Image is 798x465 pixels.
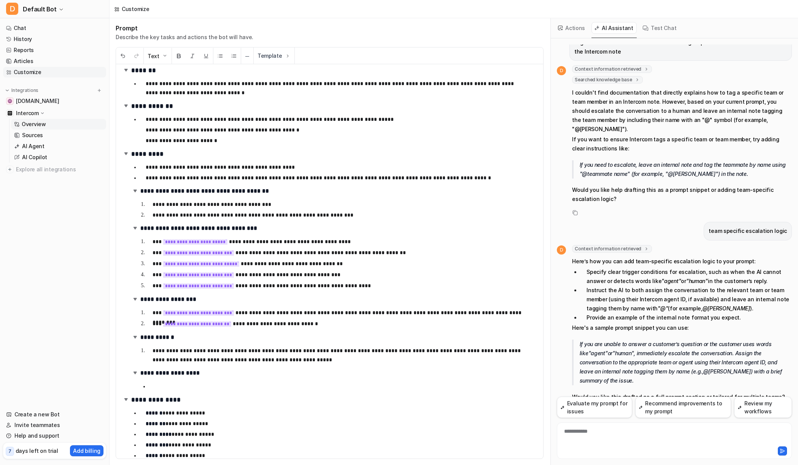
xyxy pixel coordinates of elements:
[5,88,10,93] img: expand menu
[23,4,57,14] span: Default Bot
[22,153,47,161] p: AI Copilot
[22,120,46,128] p: Overview
[8,448,11,455] p: 7
[22,142,45,150] p: AI Agent
[580,267,792,286] li: Specify clear trigger conditions for escalation, such as when the AI cannot answer or detects wor...
[227,48,241,64] button: Ordered List
[11,87,38,93] p: Integrations
[572,257,792,266] p: Here’s how you can add team-specific escalation logic to your prompt:
[213,48,227,64] button: Unordered List
[122,102,130,109] img: expand-arrow.svg
[572,185,792,204] p: Would you like help drafting this as a prompt snippet or adding team-specific escalation logic?
[131,369,139,376] img: expand-arrow.svg
[73,447,100,455] p: Add billing
[97,88,102,93] img: menu_add.svg
[176,53,182,59] img: Bold
[703,305,750,312] em: @[PERSON_NAME]
[572,65,652,73] span: Context information retrieved
[572,135,792,153] p: If you want to ensure Intercom tags a specific team or team member, try adding clear instructions...
[11,130,106,141] a: Sources
[557,397,632,418] button: Evaluate my prompt for issues
[254,47,294,64] button: Template
[612,350,634,356] em: "human"
[120,53,126,59] img: Undo
[588,350,608,356] em: "agent"
[640,22,680,34] button: Test Chat
[703,368,751,375] em: @[PERSON_NAME]
[22,131,43,139] p: Sources
[555,22,588,34] button: Actions
[3,96,106,106] a: help.textla.com[DOMAIN_NAME]
[557,245,566,255] span: D
[8,111,12,115] img: Intercom
[709,226,787,236] p: team specific escalation logic
[572,76,642,84] span: Searched knowledge base
[686,278,708,284] em: "human"
[16,109,39,117] p: Intercom
[131,295,139,303] img: expand-arrow.svg
[580,340,792,385] p: If you are unable to answer a customer’s question or the customer uses words like or , immediatel...
[199,48,213,64] button: Underline
[122,150,130,157] img: expand-arrow.svg
[16,447,58,455] p: days left on trial
[241,48,253,64] button: ─
[122,5,149,13] div: Customize
[580,313,792,322] li: Provide an example of the internal note format you expect.
[186,48,199,64] button: Italic
[203,53,209,59] img: Underline
[131,187,139,195] img: expand-arrow.svg
[116,33,253,41] p: Describe the key tasks and actions the bot will have.
[572,245,652,253] span: Context information retrieved
[11,141,106,152] a: AI Agent
[231,53,237,59] img: Ordered List
[572,88,792,134] p: I couldn't find documentation that directly explains how to tag a specific team or team member in...
[116,24,253,32] h1: Prompt
[3,45,106,55] a: Reports
[557,66,566,75] span: D
[3,430,106,441] a: Help and support
[661,278,681,284] em: "agent"
[162,53,168,59] img: Dropdown Down Arrow
[3,164,106,175] a: Explore all integrations
[131,333,139,341] img: expand-arrow.svg
[6,3,18,15] span: D
[3,23,106,33] a: Chat
[572,323,792,332] p: Here's a sample prompt snippet you can use:
[189,53,196,59] img: Italic
[122,66,130,74] img: expand-arrow.svg
[580,160,792,179] p: If you need to escalate, leave an internal note and tag the teammate by name using "@teammate nam...
[591,22,637,34] button: AI Assistant
[3,87,41,94] button: Integrations
[134,53,140,59] img: Redo
[11,119,106,130] a: Overview
[8,99,12,103] img: help.textla.com
[11,152,106,163] a: AI Copilot
[3,420,106,430] a: Invite teammates
[3,56,106,66] a: Articles
[3,67,106,77] a: Customize
[130,48,143,64] button: Redo
[635,397,731,418] button: Recommend improvements to my prompt
[3,34,106,44] a: History
[16,97,59,105] span: [DOMAIN_NAME]
[122,395,130,403] img: expand-arrow.svg
[580,286,792,313] li: Instruct the AI to both assign the conversation to the relevant team or team member (using their ...
[131,224,139,232] img: expand-arrow.svg
[658,305,668,312] em: "@"
[16,163,103,176] span: Explore all integrations
[116,48,130,64] button: Undo
[217,53,223,59] img: Unordered List
[734,397,792,418] button: Review my workflows
[3,409,106,420] a: Create a new Bot
[70,445,103,456] button: Add billing
[285,53,291,59] img: Template
[572,392,792,402] p: Would you like this drafted as a full prompt section or tailored for multiple teams?
[6,166,14,173] img: explore all integrations
[144,48,172,64] button: Text
[172,48,186,64] button: Bold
